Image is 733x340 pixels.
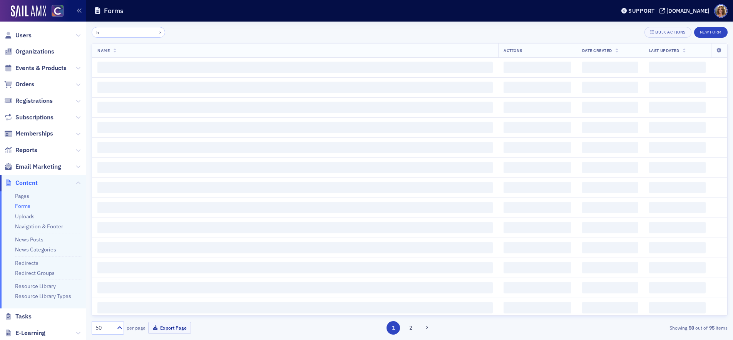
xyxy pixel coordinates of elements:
span: Email Marketing [15,162,61,171]
span: ‌ [649,62,706,73]
a: Organizations [4,47,54,56]
span: Content [15,179,38,187]
a: E-Learning [4,329,45,337]
span: ‌ [97,122,493,133]
a: Registrations [4,97,53,105]
a: Resource Library [15,283,56,290]
span: ‌ [504,302,571,313]
span: ‌ [649,182,706,193]
span: ‌ [97,242,493,253]
span: ‌ [97,222,493,233]
div: 50 [95,324,112,332]
span: ‌ [582,162,638,173]
button: Bulk Actions [644,27,691,38]
span: ‌ [582,142,638,153]
span: ‌ [504,242,571,253]
span: ‌ [504,102,571,113]
a: Email Marketing [4,162,61,171]
span: Actions [504,48,522,53]
span: ‌ [504,142,571,153]
span: ‌ [582,242,638,253]
img: SailAMX [52,5,64,17]
span: ‌ [504,202,571,213]
h1: Forms [104,6,124,15]
div: Showing out of items [521,324,728,331]
a: Resource Library Types [15,293,71,300]
span: ‌ [649,162,706,173]
button: [DOMAIN_NAME] [659,8,712,13]
a: Forms [15,203,30,209]
img: SailAMX [11,5,46,18]
a: Events & Products [4,64,67,72]
a: Redirect Groups [15,270,55,276]
span: ‌ [97,202,493,213]
span: ‌ [97,302,493,313]
span: Organizations [15,47,54,56]
span: ‌ [504,262,571,273]
span: ‌ [649,262,706,273]
span: ‌ [504,282,571,293]
span: Last Updated [649,48,679,53]
span: ‌ [582,102,638,113]
div: Support [628,7,655,14]
span: Tasks [15,312,32,321]
label: per page [127,324,146,331]
a: New Form [694,28,728,35]
span: ‌ [504,82,571,93]
span: Events & Products [15,64,67,72]
span: ‌ [649,202,706,213]
span: ‌ [97,162,493,173]
span: ‌ [582,202,638,213]
span: ‌ [582,122,638,133]
span: ‌ [504,162,571,173]
span: ‌ [97,182,493,193]
a: Reports [4,146,37,154]
span: Registrations [15,97,53,105]
span: ‌ [649,122,706,133]
div: [DOMAIN_NAME] [666,7,710,14]
input: Search… [92,27,165,38]
span: ‌ [649,222,706,233]
span: ‌ [97,262,493,273]
span: ‌ [649,242,706,253]
span: ‌ [504,122,571,133]
a: Subscriptions [4,113,54,122]
a: Content [4,179,38,187]
a: News Categories [15,246,56,253]
span: Reports [15,146,37,154]
span: ‌ [582,182,638,193]
a: Users [4,31,32,40]
button: 2 [404,321,418,335]
button: 1 [387,321,400,335]
span: ‌ [649,82,706,93]
a: Uploads [15,213,35,220]
span: ‌ [97,82,493,93]
span: ‌ [582,282,638,293]
span: ‌ [582,302,638,313]
a: Navigation & Footer [15,223,63,230]
button: Export Page [148,322,191,334]
span: ‌ [97,62,493,73]
span: Users [15,31,32,40]
strong: 95 [708,324,716,331]
span: E-Learning [15,329,45,337]
span: ‌ [582,262,638,273]
span: ‌ [97,102,493,113]
span: Subscriptions [15,113,54,122]
span: ‌ [504,222,571,233]
a: Tasks [4,312,32,321]
a: Orders [4,80,34,89]
a: News Posts [15,236,44,243]
span: ‌ [649,102,706,113]
div: Bulk Actions [655,30,685,34]
a: Pages [15,193,29,199]
span: Orders [15,80,34,89]
span: ‌ [582,82,638,93]
span: ‌ [649,282,706,293]
span: ‌ [582,62,638,73]
span: Profile [714,4,728,18]
span: ‌ [504,62,571,73]
span: ‌ [504,182,571,193]
span: ‌ [97,142,493,153]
